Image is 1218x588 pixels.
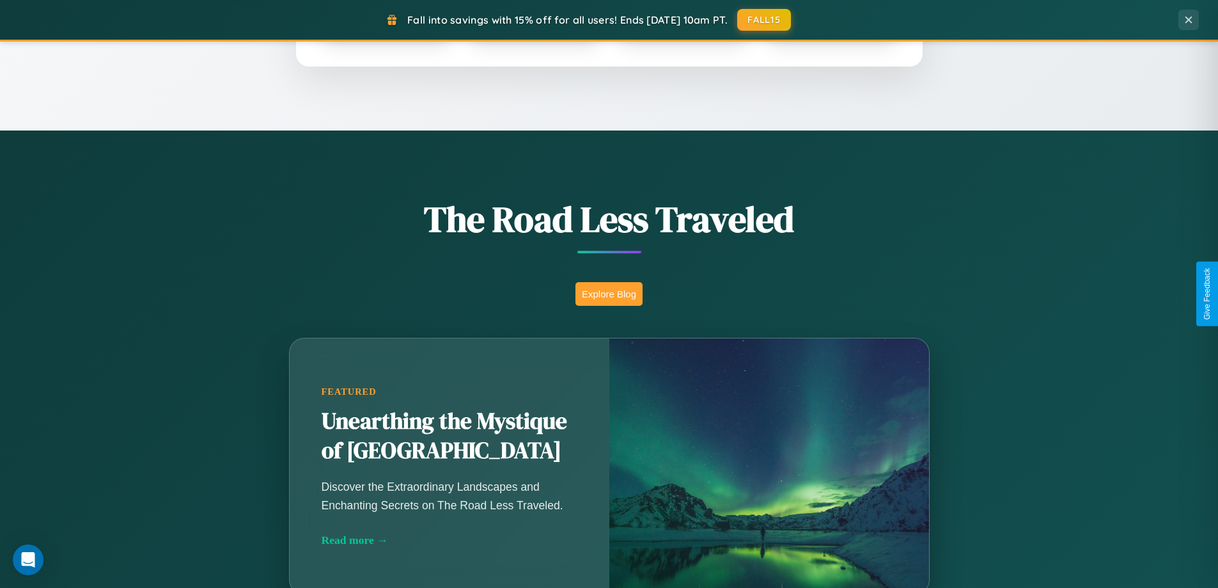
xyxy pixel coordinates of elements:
div: Read more → [322,534,577,547]
button: FALL15 [737,9,791,31]
div: Featured [322,386,577,397]
h2: Unearthing the Mystique of [GEOGRAPHIC_DATA] [322,407,577,466]
span: Fall into savings with 15% off for all users! Ends [DATE] 10am PT. [407,13,728,26]
h1: The Road Less Traveled [226,195,993,244]
div: Open Intercom Messenger [13,544,43,575]
p: Discover the Extraordinary Landscapes and Enchanting Secrets on The Road Less Traveled. [322,478,577,514]
button: Explore Blog [575,282,643,306]
div: Give Feedback [1203,268,1212,320]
